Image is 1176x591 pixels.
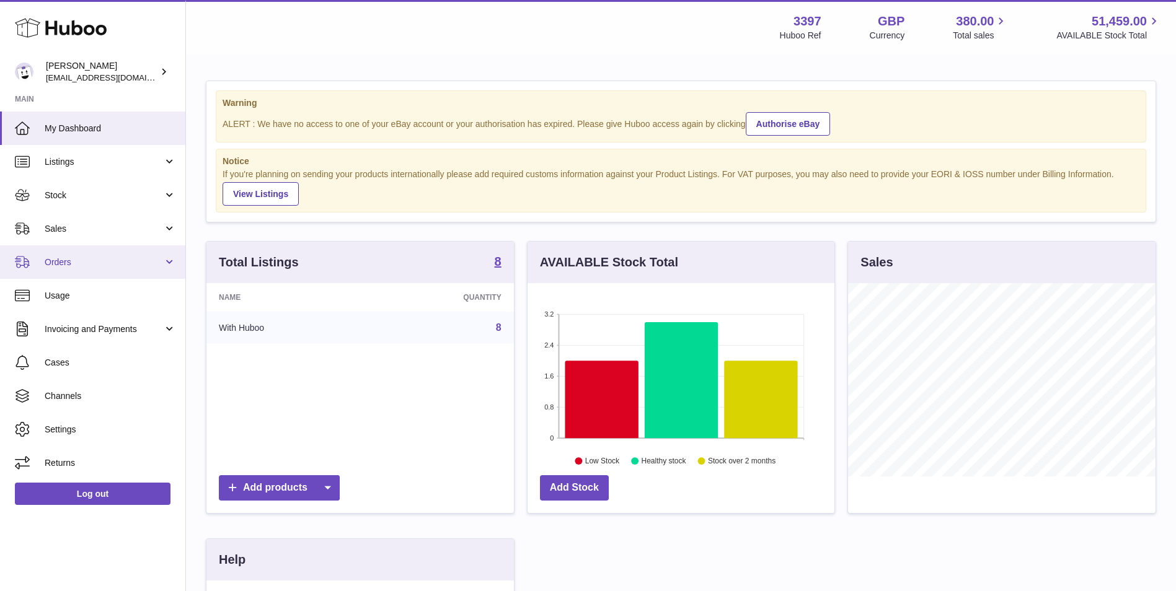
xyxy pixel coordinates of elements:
[45,424,176,436] span: Settings
[860,254,893,271] h3: Sales
[219,254,299,271] h3: Total Listings
[46,72,182,82] span: [EMAIL_ADDRESS][DOMAIN_NAME]
[223,110,1139,136] div: ALERT : We have no access to one of your eBay account or your authorisation has expired. Please g...
[219,475,340,501] a: Add products
[46,60,157,84] div: [PERSON_NAME]
[641,457,686,466] text: Healthy stock
[1056,13,1161,42] a: 51,459.00 AVAILABLE Stock Total
[45,357,176,369] span: Cases
[953,13,1008,42] a: 380.00 Total sales
[746,112,831,136] a: Authorise eBay
[45,256,163,268] span: Orders
[540,475,609,501] a: Add Stock
[45,390,176,402] span: Channels
[223,155,1139,167] strong: Notice
[45,123,176,134] span: My Dashboard
[953,30,1008,42] span: Total sales
[219,551,245,568] h3: Help
[780,30,821,42] div: Huboo Ref
[45,290,176,302] span: Usage
[544,310,554,318] text: 3.2
[794,13,821,30] strong: 3397
[544,403,554,411] text: 0.8
[1056,30,1161,42] span: AVAILABLE Stock Total
[544,341,554,349] text: 2.4
[540,254,678,271] h3: AVAILABLE Stock Total
[585,457,620,466] text: Low Stock
[15,483,170,505] a: Log out
[495,255,502,270] a: 8
[956,13,994,30] span: 380.00
[368,283,513,312] th: Quantity
[878,13,904,30] strong: GBP
[223,169,1139,206] div: If you're planning on sending your products internationally please add required customs informati...
[550,434,554,442] text: 0
[45,457,176,469] span: Returns
[206,312,368,344] td: With Huboo
[1092,13,1147,30] span: 51,459.00
[708,457,776,466] text: Stock over 2 months
[223,97,1139,109] strong: Warning
[45,156,163,168] span: Listings
[15,63,33,81] img: sales@canchema.com
[870,30,905,42] div: Currency
[496,322,502,333] a: 8
[544,372,554,380] text: 1.6
[495,255,502,268] strong: 8
[223,182,299,206] a: View Listings
[45,223,163,235] span: Sales
[45,190,163,201] span: Stock
[45,323,163,335] span: Invoicing and Payments
[206,283,368,312] th: Name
